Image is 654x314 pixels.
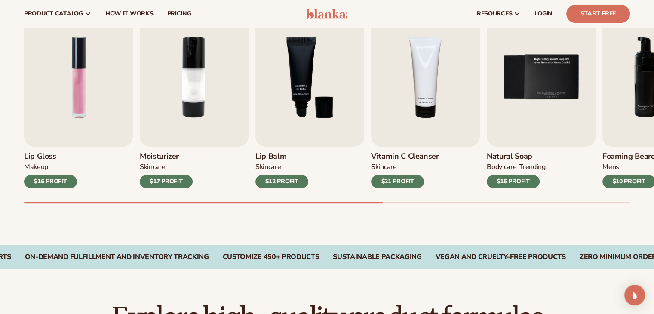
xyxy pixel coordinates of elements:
a: 1 / 9 [24,8,133,188]
h3: Natural Soap [487,152,546,161]
div: TRENDING [519,163,545,172]
a: 2 / 9 [140,8,249,188]
div: $16 PROFIT [24,175,77,188]
h3: Moisturizer [140,152,193,161]
h3: Lip Gloss [24,152,77,161]
div: $15 PROFIT [487,175,540,188]
div: $17 PROFIT [140,175,193,188]
div: mens [602,163,619,172]
img: logo [307,9,347,19]
div: On-Demand Fulfillment and Inventory Tracking [25,253,209,261]
div: SKINCARE [255,163,281,172]
a: 3 / 9 [255,8,364,188]
div: CUSTOMIZE 450+ PRODUCTS [223,253,319,261]
div: $12 PROFIT [255,175,308,188]
a: 4 / 9 [371,8,480,188]
div: MAKEUP [24,163,48,172]
div: VEGAN AND CRUELTY-FREE PRODUCTS [436,253,566,261]
h3: Lip Balm [255,152,308,161]
div: Open Intercom Messenger [624,285,645,305]
span: How It Works [105,10,154,17]
div: SUSTAINABLE PACKAGING [333,253,421,261]
div: BODY Care [487,163,516,172]
span: product catalog [24,10,83,17]
div: SKINCARE [140,163,165,172]
a: 5 / 9 [487,8,596,188]
div: $21 PROFIT [371,175,424,188]
div: Skincare [371,163,396,172]
span: LOGIN [534,10,553,17]
a: Start Free [566,5,630,23]
span: resources [477,10,512,17]
h3: Vitamin C Cleanser [371,152,439,161]
span: pricing [167,10,191,17]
